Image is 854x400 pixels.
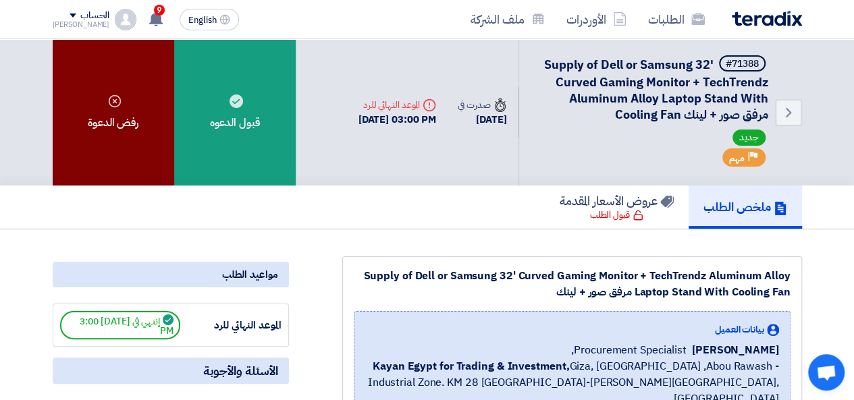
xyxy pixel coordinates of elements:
div: Supply of Dell or Samsung 32' Curved Gaming Monitor + TechTrendz Aluminum Alloy Laptop Stand With... [354,268,791,300]
span: الأسئلة والأجوبة [203,363,278,378]
a: الأوردرات [556,3,637,35]
a: ملخص الطلب [689,185,802,229]
button: English [180,9,239,30]
span: إنتهي في [DATE] 3:00 PM [60,311,180,339]
div: الحساب [80,10,109,22]
div: صدرت في [458,98,506,112]
div: #71388 [726,59,759,69]
a: عروض الأسعار المقدمة قبول الطلب [545,185,689,229]
span: جديد [732,130,766,146]
div: الموعد النهائي للرد [180,318,282,333]
div: قبول الدعوه [174,39,296,185]
h5: ملخص الطلب [703,199,787,215]
div: [DATE] 03:00 PM [358,112,437,127]
span: بيانات العميل [715,322,764,337]
a: الطلبات [637,3,716,35]
b: Kayan Egypt for Trading & Investment, [373,358,569,374]
img: profile_test.png [115,9,136,30]
span: Procurement Specialist, [571,342,687,358]
img: Teradix logo [732,11,802,26]
span: English [188,16,217,25]
div: مواعيد الطلب [53,262,289,287]
h5: عروض الأسعار المقدمة [560,193,674,208]
span: مهم [729,152,745,165]
span: [PERSON_NAME] [692,342,779,358]
span: 9 [154,5,165,16]
a: ملف الشركة [460,3,556,35]
h5: Supply of Dell or Samsung 32' Curved Gaming Monitor + TechTrendz Aluminum Alloy Laptop Stand With... [535,55,768,123]
div: [DATE] [458,112,506,127]
span: Supply of Dell or Samsung 32' Curved Gaming Monitor + TechTrendz Aluminum Alloy Laptop Stand With... [544,55,768,123]
div: قبول الطلب [590,208,643,222]
div: رفض الدعوة [53,39,174,185]
div: الموعد النهائي للرد [358,98,437,112]
div: Open chat [808,354,845,391]
div: [PERSON_NAME] [53,21,110,28]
